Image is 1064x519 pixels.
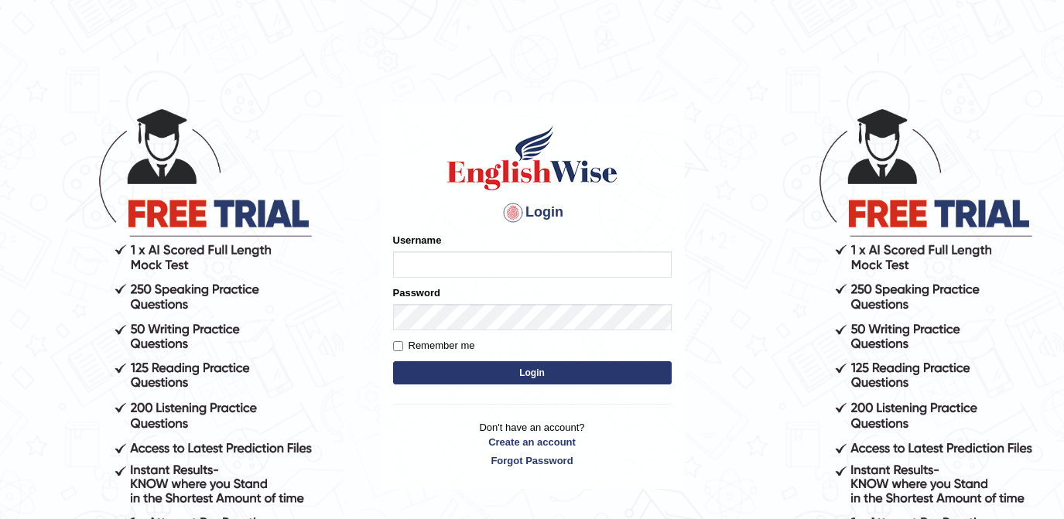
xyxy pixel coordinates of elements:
h4: Login [393,200,672,225]
img: Logo of English Wise sign in for intelligent practice with AI [444,123,621,193]
label: Password [393,285,440,300]
a: Create an account [393,435,672,449]
input: Remember me [393,341,403,351]
label: Remember me [393,338,475,353]
a: Forgot Password [393,453,672,468]
p: Don't have an account? [393,420,672,468]
button: Login [393,361,672,384]
label: Username [393,233,442,248]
